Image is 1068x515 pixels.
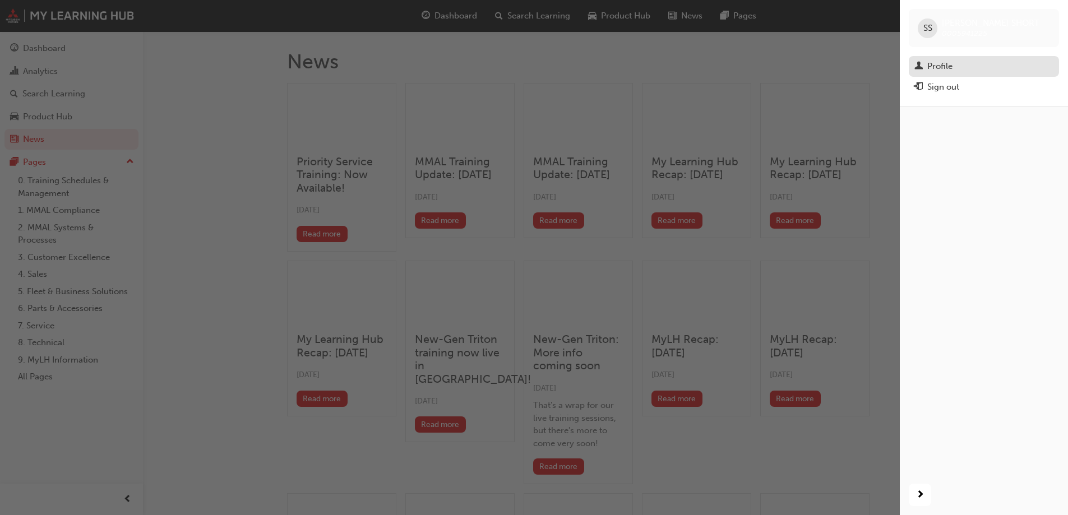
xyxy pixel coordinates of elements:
[942,29,987,38] span: 0005941225
[909,56,1059,77] a: Profile
[916,488,924,502] span: next-icon
[909,77,1059,98] button: Sign out
[914,62,923,72] span: man-icon
[942,18,1039,28] span: [PERSON_NAME] SHORT
[927,60,953,73] div: Profile
[914,82,923,92] span: exit-icon
[927,81,959,94] div: Sign out
[923,22,932,35] span: SS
